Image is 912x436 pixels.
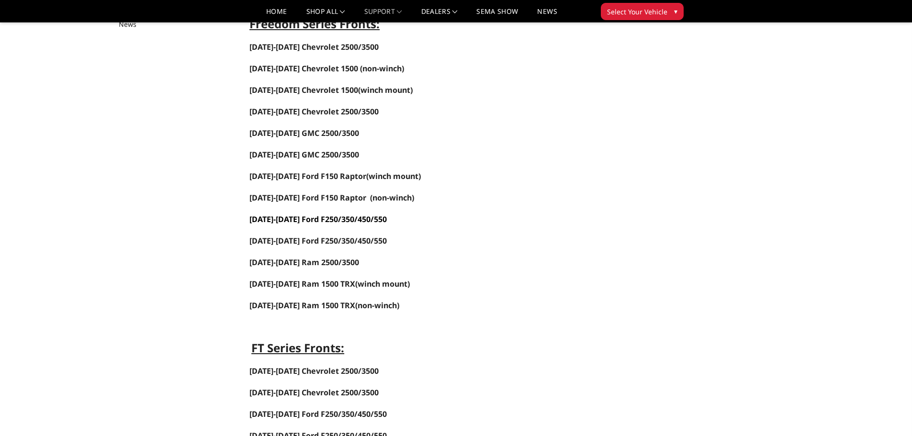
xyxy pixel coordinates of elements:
a: [DATE]-[DATE] Chevrolet 2500/3500 [249,107,379,116]
a: Support [364,8,402,22]
span: Select Your Vehicle [607,7,667,17]
a: [DATE]-[DATE] Chevrolet 2500/3500 [249,42,379,52]
span: (non-winch) [370,192,414,203]
span: (non-winch) [360,63,404,74]
iframe: Chat Widget [864,390,912,436]
a: News [119,19,148,29]
a: [DATE]-[DATE] GMC 2500/3500 [249,150,359,159]
a: [DATE]-[DATE] Ram 2500/3500 [249,257,359,268]
span: [DATE]-[DATE] Chevrolet 2500/3500 [249,106,379,117]
span: [DATE]-[DATE] GMC 2500/3500 [249,149,359,160]
button: Select Your Vehicle [601,3,684,20]
span: (winch mount) [249,85,413,95]
span: [DATE]-[DATE] Chevrolet 1500 [249,63,358,74]
a: [DATE]-[DATE] Chevrolet 2500/3500 [249,366,379,376]
a: [DATE]-[DATE] Ram 1500 TRX [249,279,355,289]
a: shop all [306,8,345,22]
span: ▾ [674,6,677,16]
a: [DATE]-[DATE] GMC 2500/3500 [249,128,359,138]
a: [DATE]-[DATE] Ford F250/350/450/550 [249,214,387,224]
a: [DATE]-[DATE] Chevrolet 1500 [249,85,358,95]
a: [DATE]-[DATE] Ford F250/350/450/550 [249,236,387,246]
span: [DATE]-[DATE] Ram 1500 TRX [249,279,355,289]
span: Freedom Series Fronts: [249,16,380,32]
span: (non-winch) [249,300,399,311]
a: [DATE]-[DATE] Chevrolet 1500 [249,64,358,73]
a: [DATE]-[DATE] Ford F250/350/450/550 [249,409,387,419]
a: SEMA Show [476,8,518,22]
span: (winch mount) [355,279,410,289]
a: Home [266,8,287,22]
a: [DATE]-[DATE] Ram 1500 TRX [249,300,355,311]
a: Dealers [421,8,458,22]
a: [DATE]-[DATE] Ford F150 Raptor [249,171,366,181]
a: [DATE]-[DATE] Ford F150 Raptor [249,193,366,202]
strong: FT Series Fronts: [251,340,344,356]
span: [DATE]-[DATE] Ford F150 Raptor [249,192,366,203]
a: News [537,8,557,22]
a: [DATE]-[DATE] Chevrolet 2500/3500 [249,387,379,398]
span: (winch mount) [249,171,421,181]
